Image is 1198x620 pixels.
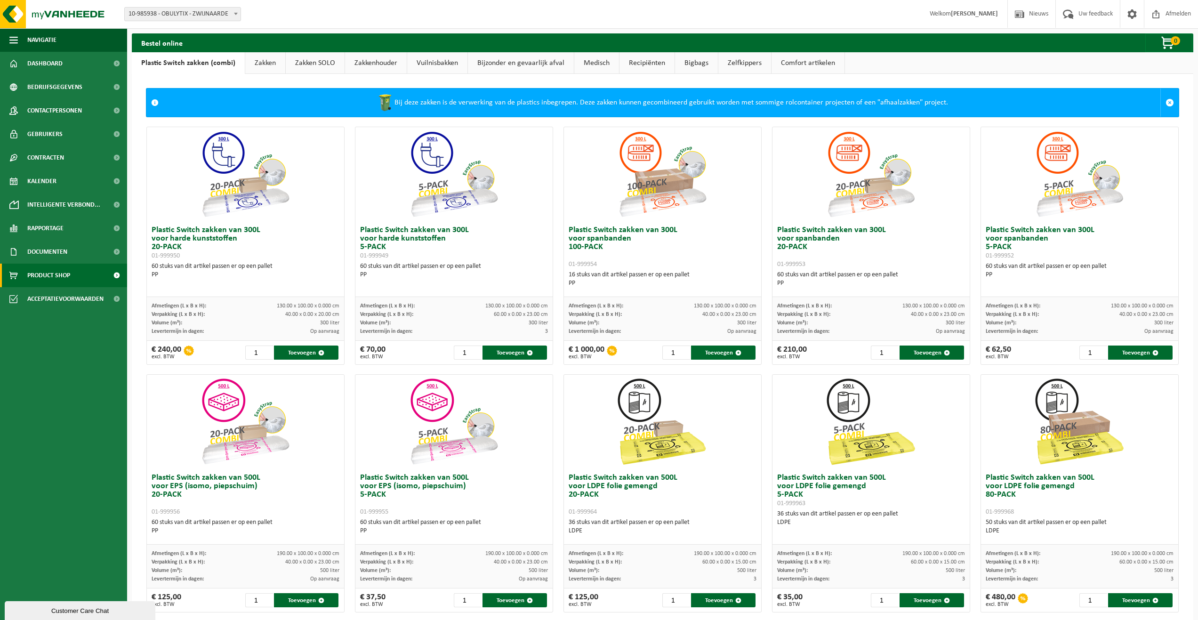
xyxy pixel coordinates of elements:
div: 60 stuks van dit artikel passen er op een pallet [986,262,1174,279]
div: € 240,00 [152,346,181,360]
span: Afmetingen (L x B x H): [152,303,206,309]
span: Afmetingen (L x B x H): [986,551,1040,556]
span: 40.00 x 0.00 x 23.00 cm [702,312,756,317]
span: 500 liter [737,568,756,573]
input: 1 [662,593,690,607]
a: Medisch [574,52,619,74]
span: Levertermijn in dagen: [152,576,204,582]
a: Bijzonder en gevaarlijk afval [468,52,574,74]
span: Afmetingen (L x B x H): [777,303,832,309]
span: Afmetingen (L x B x H): [360,303,415,309]
span: Op aanvraag [310,576,339,582]
span: excl. BTW [986,602,1015,607]
span: 60.00 x 0.00 x 23.00 cm [494,312,548,317]
div: LDPE [986,527,1174,535]
span: Verpakking (L x B x H): [986,312,1039,317]
input: 1 [1079,346,1107,360]
span: Volume (m³): [360,568,391,573]
div: 36 stuks van dit artikel passen er op een pallet [777,510,965,527]
span: 40.00 x 0.00 x 23.00 cm [285,559,339,565]
span: Verpakking (L x B x H): [360,312,413,317]
span: 300 liter [1154,320,1174,326]
span: Op aanvraag [936,329,965,334]
span: Kalender [27,169,56,193]
button: Toevoegen [274,346,338,360]
span: excl. BTW [986,354,1011,360]
span: 500 liter [320,568,339,573]
img: 01-999963 [824,375,918,469]
div: LDPE [569,527,756,535]
span: 0 [1171,36,1180,45]
span: Navigatie [27,28,56,52]
span: 130.00 x 100.00 x 0.000 cm [485,303,548,309]
span: 01-999950 [152,252,180,259]
span: 500 liter [946,568,965,573]
img: 01-999964 [615,375,709,469]
span: Op aanvraag [727,329,756,334]
span: 01-999964 [569,508,597,515]
a: Zelfkippers [718,52,771,74]
span: excl. BTW [777,602,803,607]
span: Bedrijfsgegevens [27,75,82,99]
button: Toevoegen [900,593,964,607]
span: 01-999952 [986,252,1014,259]
img: 01-999955 [407,375,501,469]
div: 16 stuks van dit artikel passen er op een pallet [569,271,756,288]
div: 50 stuks van dit artikel passen er op een pallet [986,518,1174,535]
span: Levertermijn in dagen: [986,576,1038,582]
span: Volume (m³): [569,320,599,326]
input: 1 [662,346,690,360]
a: Bigbags [675,52,718,74]
span: Acceptatievoorwaarden [27,287,104,311]
span: Contracten [27,146,64,169]
a: Plastic Switch zakken (combi) [132,52,245,74]
span: Verpakking (L x B x H): [777,312,830,317]
input: 1 [245,593,273,607]
span: Verpakking (L x B x H): [360,559,413,565]
span: Op aanvraag [310,329,339,334]
span: 60.00 x 0.00 x 15.00 cm [1119,559,1174,565]
div: € 70,00 [360,346,386,360]
div: € 125,00 [152,593,181,607]
span: 3 [545,329,548,334]
span: 60.00 x 0.00 x 15.00 cm [702,559,756,565]
div: PP [152,271,339,279]
a: Vuilnisbakken [407,52,467,74]
div: LDPE [777,518,965,527]
span: 01-999963 [777,500,805,507]
span: 500 liter [529,568,548,573]
div: PP [986,271,1174,279]
h3: Plastic Switch zakken van 300L voor spanbanden 5-PACK [986,226,1174,260]
div: 60 stuks van dit artikel passen er op een pallet [360,262,548,279]
img: 01-999949 [407,127,501,221]
span: 01-999956 [152,508,180,515]
span: Verpakking (L x B x H): [777,559,830,565]
span: 01-999953 [777,261,805,268]
span: Afmetingen (L x B x H): [986,303,1040,309]
a: Zakkenhouder [345,52,407,74]
span: Afmetingen (L x B x H): [777,551,832,556]
img: 01-999953 [824,127,918,221]
input: 1 [454,593,482,607]
input: 1 [1079,593,1107,607]
span: Verpakking (L x B x H): [986,559,1039,565]
div: 60 stuks van dit artikel passen er op een pallet [777,271,965,288]
h2: Bestel online [132,33,192,52]
span: excl. BTW [360,354,386,360]
h3: Plastic Switch zakken van 300L voor harde kunststoffen 20-PACK [152,226,339,260]
span: Verpakking (L x B x H): [152,312,205,317]
span: 3 [754,576,756,582]
iframe: chat widget [5,599,157,620]
span: Verpakking (L x B x H): [569,312,622,317]
span: 10-985938 - OBULYTIX - ZWIJNAARDE [124,7,241,21]
input: 1 [871,593,899,607]
button: Toevoegen [900,346,964,360]
input: 1 [454,346,482,360]
span: Verpakking (L x B x H): [569,559,622,565]
span: Afmetingen (L x B x H): [569,303,623,309]
span: Afmetingen (L x B x H): [152,551,206,556]
span: Levertermijn in dagen: [777,329,829,334]
span: Levertermijn in dagen: [569,329,621,334]
span: 40.00 x 0.00 x 23.00 cm [494,559,548,565]
span: 300 liter [529,320,548,326]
